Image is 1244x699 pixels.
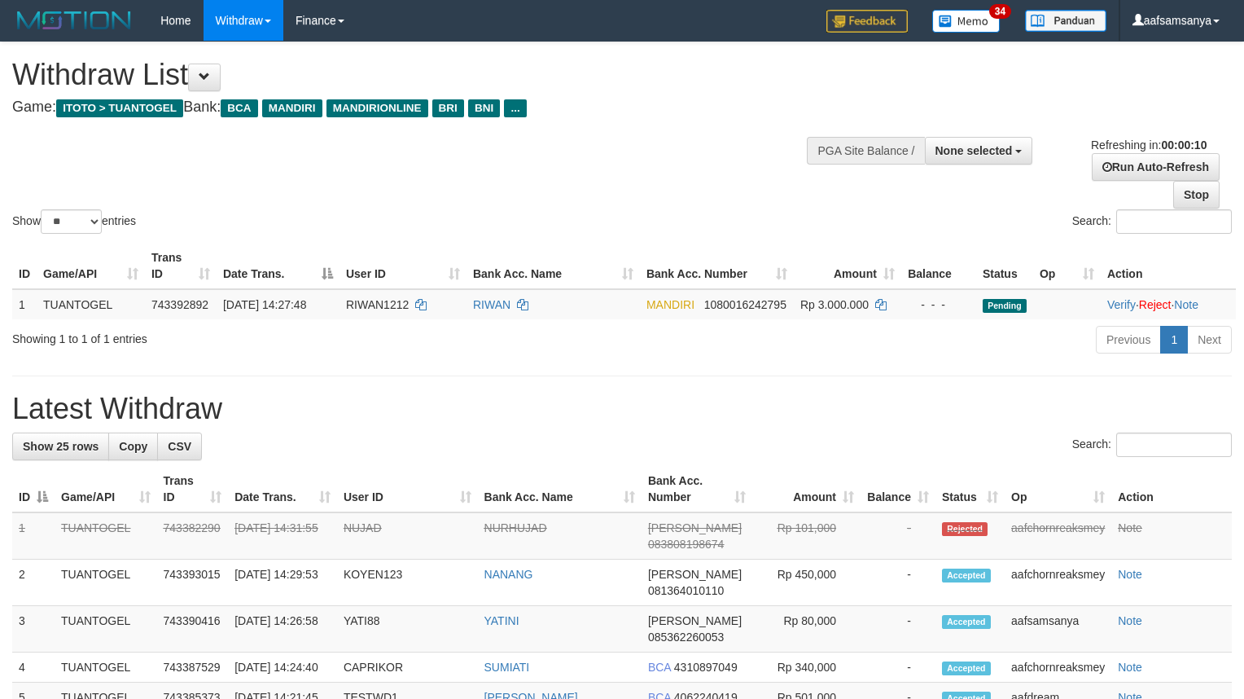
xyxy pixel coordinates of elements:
span: [PERSON_NAME] [648,568,742,581]
span: 34 [989,4,1011,19]
th: Op: activate to sort column ascending [1033,243,1101,289]
span: 743392892 [151,298,208,311]
td: - [861,653,935,683]
td: aafsamsanya [1005,606,1111,653]
a: SUMIATI [484,661,530,674]
td: Rp 340,000 [752,653,861,683]
th: ID: activate to sort column descending [12,466,55,512]
a: 1 [1160,326,1188,354]
label: Search: [1072,209,1232,234]
td: Rp 450,000 [752,560,861,606]
th: Bank Acc. Name: activate to sort column ascending [466,243,640,289]
img: Button%20Memo.svg [932,10,1001,33]
th: Game/API: activate to sort column ascending [37,243,145,289]
td: [DATE] 14:31:55 [228,512,337,560]
label: Show entries [12,209,136,234]
td: 2 [12,560,55,606]
td: CAPRIKOR [337,653,478,683]
span: BCA [221,99,257,117]
th: User ID: activate to sort column ascending [339,243,466,289]
th: User ID: activate to sort column ascending [337,466,478,512]
span: Copy 085362260053 to clipboard [648,631,724,644]
label: Search: [1072,433,1232,457]
td: Rp 80,000 [752,606,861,653]
td: 743387529 [157,653,229,683]
th: Op: activate to sort column ascending [1005,466,1111,512]
th: Amount: activate to sort column ascending [752,466,861,512]
td: aafchornreaksmey [1005,653,1111,683]
button: None selected [925,137,1033,165]
td: TUANTOGEL [55,606,157,653]
a: NANANG [484,568,533,581]
a: Note [1118,568,1142,581]
span: [PERSON_NAME] [648,521,742,534]
td: 743390416 [157,606,229,653]
span: MANDIRI [262,99,322,117]
span: Pending [983,299,1027,313]
span: MANDIRI [646,298,694,311]
th: Balance: activate to sort column ascending [861,466,935,512]
th: ID [12,243,37,289]
strong: 00:00:10 [1161,138,1207,152]
span: BCA [648,661,671,674]
a: Previous [1096,326,1161,354]
td: [DATE] 14:26:58 [228,606,337,653]
h1: Withdraw List [12,59,813,91]
th: Amount: activate to sort column ascending [794,243,901,289]
span: RIWAN1212 [346,298,409,311]
select: Showentries [41,209,102,234]
td: 1 [12,512,55,560]
a: Note [1118,521,1142,534]
th: Balance [901,243,976,289]
div: - - - [908,297,970,313]
span: Refreshing in: [1091,138,1207,152]
td: aafchornreaksmey [1005,512,1111,560]
span: Copy 4310897049 to clipboard [674,661,738,674]
td: TUANTOGEL [37,289,145,319]
a: Show 25 rows [12,433,109,460]
th: Bank Acc. Name: activate to sort column ascending [478,466,642,512]
span: MANDIRIONLINE [326,99,428,117]
th: Date Trans.: activate to sort column ascending [228,466,337,512]
a: Note [1174,298,1198,311]
td: 3 [12,606,55,653]
span: Accepted [942,615,991,629]
img: MOTION_logo.png [12,8,136,33]
td: TUANTOGEL [55,560,157,606]
h4: Game: Bank: [12,99,813,116]
span: Rejected [942,522,988,536]
img: panduan.png [1025,10,1106,32]
td: NUJAD [337,512,478,560]
img: Feedback.jpg [826,10,908,33]
span: ... [504,99,526,117]
th: Status: activate to sort column ascending [935,466,1005,512]
a: RIWAN [473,298,510,311]
span: Copy 081364010110 to clipboard [648,584,724,597]
td: YATI88 [337,606,478,653]
a: NURHUJAD [484,521,547,534]
th: Bank Acc. Number: activate to sort column ascending [642,466,752,512]
th: Action [1111,466,1232,512]
span: None selected [935,144,1013,157]
input: Search: [1116,209,1232,234]
div: Showing 1 to 1 of 1 entries [12,324,506,347]
input: Search: [1116,433,1232,457]
td: 743382290 [157,512,229,560]
td: - [861,512,935,560]
td: [DATE] 14:24:40 [228,653,337,683]
td: [DATE] 14:29:53 [228,560,337,606]
th: Game/API: activate to sort column ascending [55,466,157,512]
th: Trans ID: activate to sort column ascending [157,466,229,512]
span: Accepted [942,569,991,582]
a: CSV [157,433,202,460]
span: Copy 1080016242795 to clipboard [704,298,786,311]
span: ITOTO > TUANTOGEL [56,99,183,117]
span: Accepted [942,662,991,675]
a: Verify [1107,298,1136,311]
a: Run Auto-Refresh [1092,153,1220,181]
td: 743393015 [157,560,229,606]
a: Note [1118,614,1142,627]
td: aafchornreaksmey [1005,560,1111,606]
th: Date Trans.: activate to sort column descending [217,243,339,289]
td: TUANTOGEL [55,512,157,560]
